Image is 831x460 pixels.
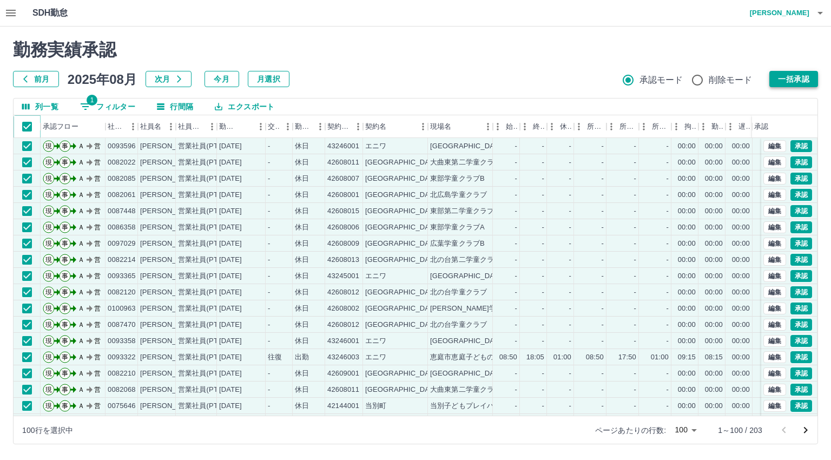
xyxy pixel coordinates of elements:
[146,71,192,87] button: 次月
[178,115,204,138] div: 社員区分
[78,240,84,247] text: Ａ
[698,115,726,138] div: 勤務
[365,115,386,138] div: 契約名
[140,190,199,200] div: [PERSON_NAME]
[238,119,253,134] button: ソート
[639,74,683,87] span: 承認モード
[430,115,451,138] div: 現場名
[219,206,242,216] div: [DATE]
[268,141,270,152] div: -
[365,190,440,200] div: [GEOGRAPHIC_DATA]
[602,141,604,152] div: -
[45,159,52,166] text: 現
[705,222,723,233] div: 00:00
[790,400,812,412] button: 承認
[363,115,428,138] div: 契約名
[569,206,571,216] div: -
[108,115,125,138] div: 社員番号
[45,142,52,150] text: 現
[587,115,604,138] div: 所定開始
[763,238,786,249] button: 編集
[178,271,235,281] div: 営業社員(PT契約)
[515,190,517,200] div: -
[206,98,283,115] button: エクスポート
[606,115,639,138] div: 所定終業
[790,335,812,347] button: 承認
[327,115,350,138] div: 契約コード
[43,115,78,138] div: 承認フロー
[108,255,136,265] div: 0082214
[178,157,235,168] div: 営業社員(PT契約)
[705,141,723,152] div: 00:00
[493,115,520,138] div: 始業
[763,254,786,266] button: 編集
[542,255,544,265] div: -
[108,174,136,184] div: 0082085
[569,174,571,184] div: -
[430,222,485,233] div: 東部学童クラブA
[705,157,723,168] div: 00:00
[365,157,440,168] div: [GEOGRAPHIC_DATA]
[678,157,696,168] div: 00:00
[62,224,68,231] text: 事
[295,222,309,233] div: 休日
[268,157,270,168] div: -
[542,190,544,200] div: -
[327,190,359,200] div: 42608001
[634,206,636,216] div: -
[639,115,671,138] div: 所定休憩
[705,271,723,281] div: 00:00
[140,255,199,265] div: [PERSON_NAME]
[219,222,242,233] div: [DATE]
[667,255,669,265] div: -
[62,159,68,166] text: 事
[62,175,68,182] text: 事
[62,142,68,150] text: 事
[327,271,359,281] div: 43245001
[732,174,750,184] div: 00:00
[711,115,723,138] div: 勤務
[542,206,544,216] div: -
[732,141,750,152] div: 00:00
[140,206,199,216] div: [PERSON_NAME]
[790,384,812,396] button: 承認
[327,255,359,265] div: 42608013
[430,206,494,216] div: 東部第二学童クラブ
[790,140,812,152] button: 承認
[365,206,440,216] div: [GEOGRAPHIC_DATA]
[738,115,750,138] div: 遅刻等
[667,271,669,281] div: -
[602,157,604,168] div: -
[763,270,786,282] button: 編集
[732,222,750,233] div: 00:00
[295,271,309,281] div: 休日
[268,255,270,265] div: -
[365,271,386,281] div: エニワ
[350,119,366,135] button: メニュー
[763,303,786,314] button: 編集
[94,256,101,264] text: 営
[533,115,545,138] div: 終業
[709,74,753,87] span: 削除モード
[105,115,138,138] div: 社員番号
[569,255,571,265] div: -
[14,98,67,115] button: 列選択
[480,119,496,135] button: メニュー
[790,286,812,298] button: 承認
[634,190,636,200] div: -
[667,174,669,184] div: -
[108,271,136,281] div: 0093365
[163,119,179,135] button: メニュー
[763,189,786,201] button: 編集
[667,157,669,168] div: -
[684,115,696,138] div: 拘束
[705,255,723,265] div: 00:00
[763,335,786,347] button: 編集
[125,119,141,135] button: メニュー
[574,115,606,138] div: 所定開始
[365,255,440,265] div: [GEOGRAPHIC_DATA]
[763,156,786,168] button: 編集
[94,272,101,280] text: 営
[327,239,359,249] div: 42608009
[295,190,309,200] div: 休日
